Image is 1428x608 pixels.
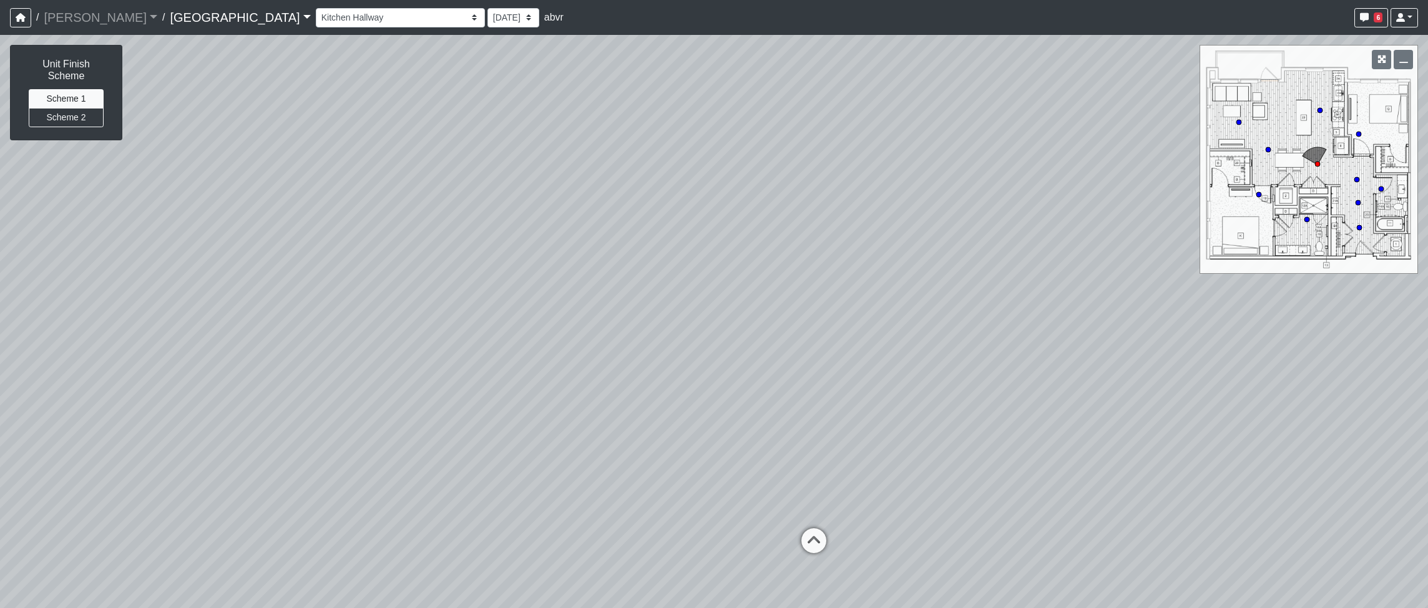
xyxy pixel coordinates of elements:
iframe: Ybug feedback widget [9,583,83,608]
span: / [31,5,44,30]
span: abvr [544,12,564,22]
a: [GEOGRAPHIC_DATA] [170,5,310,30]
a: [PERSON_NAME] [44,5,157,30]
span: / [157,5,170,30]
button: Scheme 2 [29,108,104,127]
h6: Unit Finish Scheme [23,58,109,82]
button: Scheme 1 [29,89,104,109]
span: 6 [1374,12,1382,22]
button: 6 [1354,8,1388,27]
